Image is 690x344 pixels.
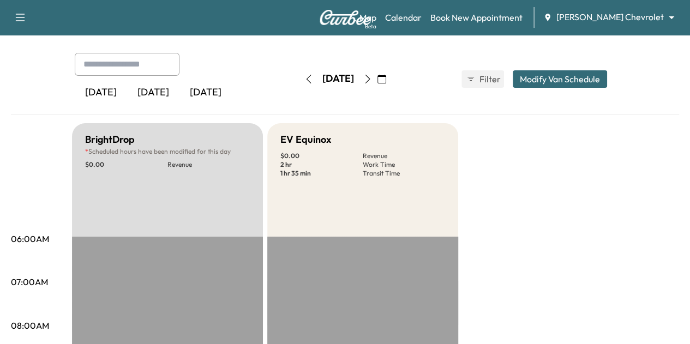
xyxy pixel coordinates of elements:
[365,22,376,31] div: Beta
[461,70,504,88] button: Filter
[85,132,135,147] h5: BrightDrop
[363,169,445,178] p: Transit Time
[556,11,664,23] span: [PERSON_NAME] Chevrolet
[127,80,179,105] div: [DATE]
[479,73,499,86] span: Filter
[280,160,363,169] p: 2 hr
[11,319,49,332] p: 08:00AM
[322,72,354,86] div: [DATE]
[385,11,422,24] a: Calendar
[85,147,250,156] p: Scheduled hours have been modified for this day
[280,169,363,178] p: 1 hr 35 min
[11,232,49,245] p: 06:00AM
[280,152,363,160] p: $ 0.00
[359,11,376,24] a: MapBeta
[430,11,523,24] a: Book New Appointment
[319,10,371,25] img: Curbee Logo
[513,70,607,88] button: Modify Van Schedule
[363,160,445,169] p: Work Time
[280,132,331,147] h5: EV Equinox
[167,160,250,169] p: Revenue
[75,80,127,105] div: [DATE]
[85,160,167,169] p: $ 0.00
[179,80,232,105] div: [DATE]
[11,275,48,288] p: 07:00AM
[363,152,445,160] p: Revenue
